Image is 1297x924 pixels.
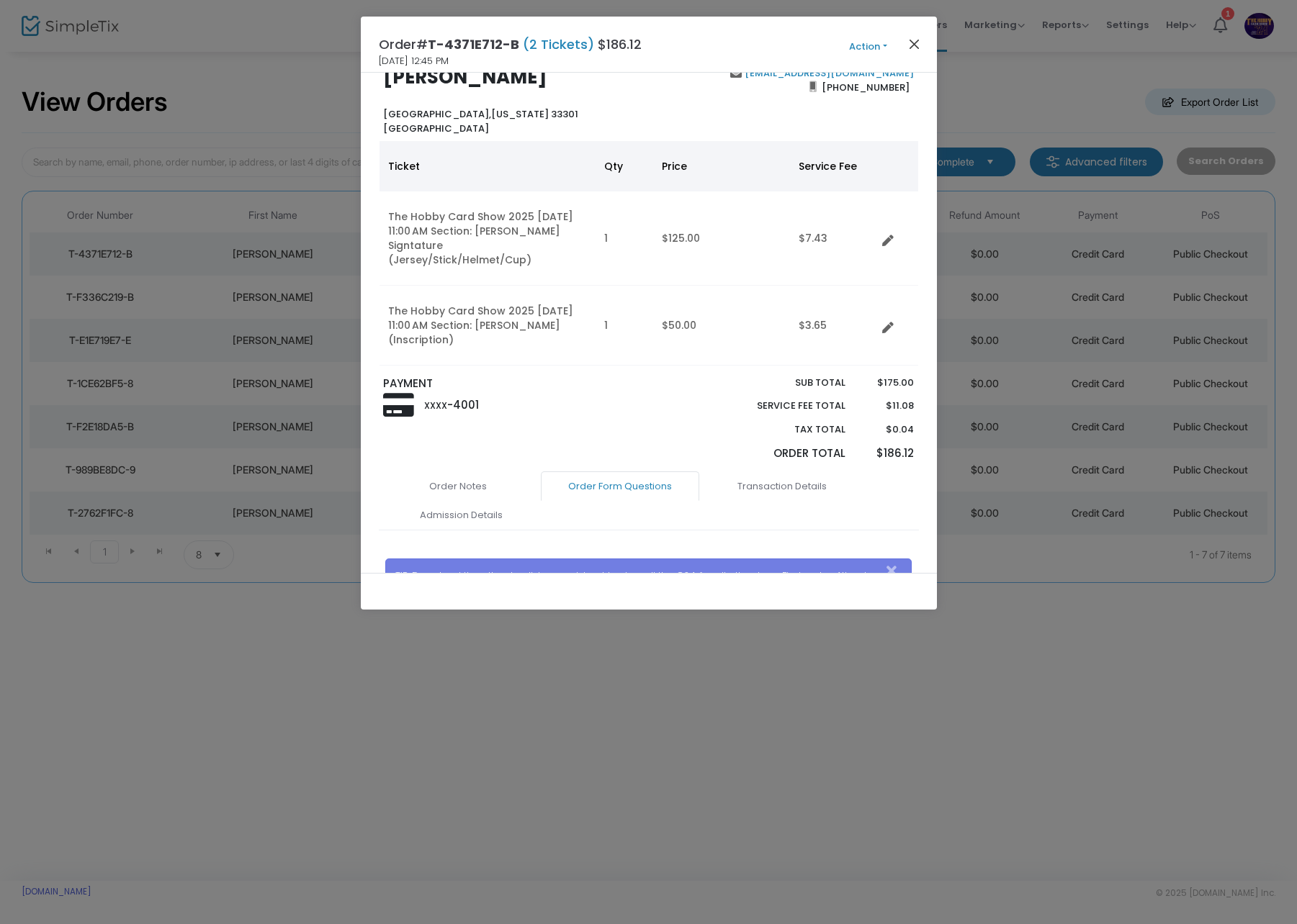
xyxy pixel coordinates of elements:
[428,35,519,53] span: T-4371E712-B
[860,445,914,462] p: $186.12
[790,191,876,286] td: $7.43
[860,376,914,390] p: $175.00
[882,559,911,583] button: Close
[385,558,912,607] div: TIP: Download the attendee list spreadsheet to view all the Q&A for all attendees. Find under: At...
[653,286,790,366] td: $50.00
[825,39,912,55] button: Action
[379,471,537,502] a: Order Notes
[790,141,876,191] th: Service Fee
[380,286,596,366] td: The Hobby Card Show 2025 [DATE] 11:00 AM Section: [PERSON_NAME] (Inscription)
[703,471,861,502] a: Transaction Details
[383,107,578,135] b: [US_STATE] 33301 [GEOGRAPHIC_DATA]
[860,422,914,437] p: $0.04
[383,107,491,121] span: [GEOGRAPHIC_DATA],
[380,141,918,366] div: Data table
[447,397,479,412] span: -4001
[724,445,846,462] p: Order Total
[596,141,653,191] th: Qty
[382,500,541,530] a: Admission Details
[380,191,596,286] td: The Hobby Card Show 2025 [DATE] 11:00 AM Section: [PERSON_NAME] Signtature (Jersey/Stick/Helmet/Cup)
[724,399,846,413] p: Service Fee Total
[519,35,598,53] span: (2 Tickets)
[379,54,449,68] span: [DATE] 12:45 PM
[596,286,653,366] td: 1
[653,191,790,286] td: $125.00
[380,141,596,191] th: Ticket
[817,76,914,99] span: [PHONE_NUMBER]
[653,141,790,191] th: Price
[541,471,699,502] a: Order Form Questions
[724,376,846,390] p: Sub total
[724,422,846,437] p: Tax Total
[742,66,914,80] a: [EMAIL_ADDRESS][DOMAIN_NAME]
[424,399,447,412] span: XXXX
[905,35,923,53] button: Close
[790,286,876,366] td: $3.65
[383,376,642,392] p: PAYMENT
[860,399,914,413] p: $11.08
[383,64,547,90] b: [PERSON_NAME]
[596,191,653,286] td: 1
[379,35,642,54] h4: Order# $186.12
